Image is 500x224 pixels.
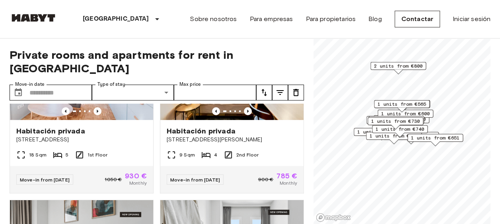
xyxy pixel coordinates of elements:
a: Mapbox logo [316,213,351,222]
span: 2nd Floor [236,151,259,158]
span: 900 € [258,176,273,183]
span: 1050 € [105,176,122,183]
div: Map marker [407,134,463,146]
span: 1 units from €651 [411,134,459,141]
a: Sobre nosotros [190,14,237,24]
div: Map marker [368,116,424,128]
span: [STREET_ADDRESS] [16,136,147,144]
span: Private rooms and apartments for rent in [GEOGRAPHIC_DATA] [10,48,304,75]
span: Move-in from [DATE] [170,177,220,183]
button: tune [256,85,272,100]
a: Blog [368,14,382,24]
button: Previous image [212,107,220,115]
span: 785 € [276,172,297,180]
span: 930 € [125,172,147,180]
span: 1 units from €515 [372,116,420,124]
label: Max price [179,81,201,88]
div: Map marker [354,128,409,140]
span: 9 Sqm [179,151,195,158]
a: Marketing picture of unit ES-15-032-001-05HPrevious imagePrevious imageHabitación privada[STREET_... [10,24,154,193]
span: 1st Floor [88,151,107,158]
span: 1 units from €750 [357,128,406,135]
span: Monthly [129,180,147,187]
button: tune [288,85,304,100]
span: 1 units from €700 [377,116,426,123]
span: Move-in from [DATE] [20,177,70,183]
button: Previous image [62,107,70,115]
div: Map marker [366,116,422,128]
p: [GEOGRAPHIC_DATA] [83,14,149,24]
span: 1 units from €740 [375,126,424,133]
button: tune [272,85,288,100]
div: Map marker [370,62,426,74]
button: Previous image [244,107,252,115]
div: Map marker [374,115,429,127]
button: Choose date [10,85,26,100]
button: Previous image [93,107,101,115]
div: Map marker [368,117,423,129]
div: Map marker [366,132,422,144]
span: 1 units from €600 [381,110,430,117]
img: Habyt [10,14,57,22]
label: Type of stay [97,81,125,88]
span: 1 units from €565 [377,100,426,108]
span: Habitación privada [16,126,85,136]
span: 2 units from €800 [374,62,422,70]
a: Iniciar sesión [453,14,490,24]
span: 5 [66,151,68,158]
span: 1 units from €730 [371,118,420,125]
span: 1 units from €630 [370,132,418,139]
span: 4 [214,151,217,158]
div: Map marker [372,125,428,137]
span: Monthly [280,180,297,187]
div: Map marker [374,100,430,112]
a: Para propietarios [305,14,356,24]
span: 18 Sqm [29,151,47,158]
a: Marketing picture of unit ES-15-018-001-03HPrevious imagePrevious imageHabitación privada[STREET_... [160,24,304,193]
a: Contactar [395,11,440,27]
label: Move-in date [15,81,45,88]
a: Para empresas [249,14,293,24]
span: Habitación privada [167,126,235,136]
span: [STREET_ADDRESS][PERSON_NAME] [167,136,297,144]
